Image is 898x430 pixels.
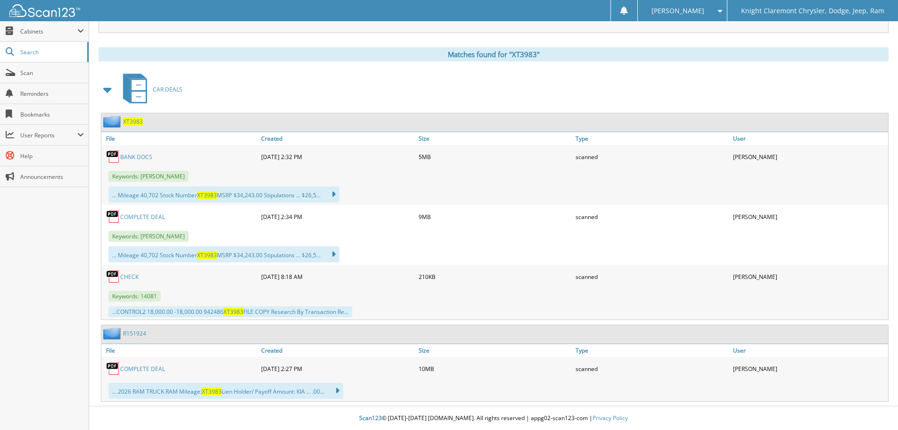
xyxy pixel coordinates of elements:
[573,207,731,226] div: scanned
[20,90,84,98] span: Reminders
[20,152,84,160] span: Help
[108,186,339,202] div: ... Mileage 40,702 Stock Number MSRP $34,243.00 Stipulations ... $26,5...
[108,231,189,242] span: Keywords: [PERSON_NAME]
[573,359,731,378] div: scanned
[259,132,416,145] a: Created
[101,132,259,145] a: File
[20,48,82,56] span: Search
[120,213,165,221] a: COMPLETE DEAL
[123,118,143,126] a: XT3983
[593,414,628,422] a: Privacy Policy
[731,267,888,286] div: [PERSON_NAME]
[416,359,574,378] div: 10MB
[89,407,898,430] div: © [DATE]-[DATE] [DOMAIN_NAME]. All rights reserved | appg02-scan123-com |
[108,291,161,302] span: Keywords: 14081
[259,359,416,378] div: [DATE] 2:27 PM
[108,171,189,182] span: Keywords: [PERSON_NAME]
[101,344,259,357] a: File
[99,47,889,61] div: Matches found for "XT3983"
[20,69,84,77] span: Scan
[20,173,84,181] span: Announcements
[573,132,731,145] a: Type
[416,207,574,226] div: 9MB
[731,359,888,378] div: [PERSON_NAME]
[851,385,898,430] iframe: Chat Widget
[108,383,343,399] div: ... 2026 RAM TRUCK RAM Mileage: Lien Holder/ Payoff Amount: KIA ... .00...
[103,116,123,127] img: folder2.png
[202,388,222,396] span: XT3983
[103,328,123,339] img: folder2.png
[416,147,574,166] div: 5MB
[123,329,146,337] a: R151924
[223,308,243,316] span: XT3983
[259,147,416,166] div: [DATE] 2:32 PM
[108,306,352,317] div: ...CONTROL2 18,000.00 -18,000.00 942486 FILE COPY Research By Transaction Re...
[197,191,217,199] span: XT3983
[573,267,731,286] div: scanned
[416,344,574,357] a: Size
[9,4,80,17] img: scan123-logo-white.svg
[359,414,382,422] span: Scan123
[117,71,182,108] a: CAR DEALS
[197,251,217,259] span: XT3983
[731,132,888,145] a: User
[416,267,574,286] div: 210KB
[106,150,120,164] img: PDF.png
[259,267,416,286] div: [DATE] 8:18 AM
[106,270,120,284] img: PDF.png
[573,147,731,166] div: scanned
[108,246,339,262] div: ... Mileage 40,702 Stock Number MSRP $34,243.00 Stipulations ... $26,5...
[416,132,574,145] a: Size
[259,344,416,357] a: Created
[20,27,77,35] span: Cabinets
[20,110,84,118] span: Bookmarks
[651,8,704,14] span: [PERSON_NAME]
[106,210,120,224] img: PDF.png
[259,207,416,226] div: [DATE] 2:34 PM
[20,131,77,139] span: User Reports
[731,147,888,166] div: [PERSON_NAME]
[573,344,731,357] a: Type
[731,344,888,357] a: User
[731,207,888,226] div: [PERSON_NAME]
[106,362,120,376] img: PDF.png
[153,85,182,93] span: CAR DEALS
[120,153,152,161] a: BANK DOCS
[741,8,884,14] span: Knight Claremont Chrysler, Dodge, Jeep, Ram
[120,365,165,373] a: COMPLETE DEAL
[120,273,139,281] a: CHECK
